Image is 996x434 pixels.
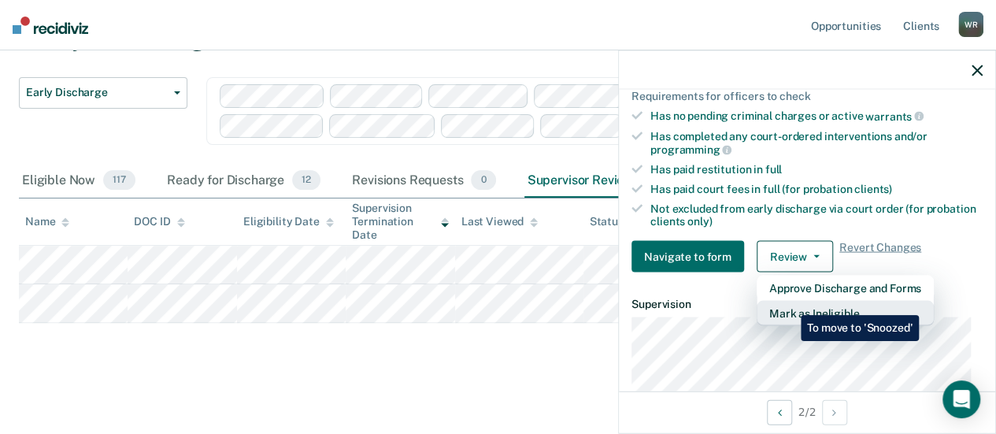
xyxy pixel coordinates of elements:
div: Ready for Discharge [164,164,324,198]
span: 12 [292,170,320,191]
span: full [765,163,782,176]
div: Status [590,215,624,228]
div: W R [958,12,983,37]
div: Has no pending criminal charges or active [650,109,983,124]
button: Previous Opportunity [767,399,792,425]
span: programming [650,143,731,156]
span: 0 [471,170,495,191]
a: Navigate to form link [631,241,750,273]
div: Eligibility Date [243,215,334,228]
dt: Supervision [631,298,983,311]
div: Last Viewed [461,215,538,228]
button: Approve Discharge and Forms [757,276,934,301]
div: Supervision Termination Date [352,202,448,241]
div: Has paid restitution in [650,163,983,176]
button: Mark as Ineligible [757,301,934,326]
div: Name [25,215,69,228]
div: Has paid court fees in full (for probation [650,182,983,195]
span: Early Discharge [26,86,168,99]
span: clients) [854,182,892,195]
div: Eligible Now [19,164,139,198]
div: Requirements for officers to check [631,90,983,103]
div: Not excluded from early discharge via court order (for probation clients [650,202,983,228]
button: Navigate to form [631,241,744,273]
span: only) [687,215,712,228]
span: 117 [103,170,135,191]
div: Supervisor Review [524,164,670,198]
div: Has completed any court-ordered interventions and/or [650,129,983,156]
div: 2 / 2 [619,391,995,432]
img: Recidiviz [13,17,88,34]
div: Revisions Requests [349,164,498,198]
span: warrants [865,109,924,122]
button: Review [757,241,833,273]
div: DOC ID [134,215,184,228]
button: Next Opportunity [822,399,847,425]
span: Revert Changes [839,241,921,273]
div: Open Intercom Messenger [942,380,980,418]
